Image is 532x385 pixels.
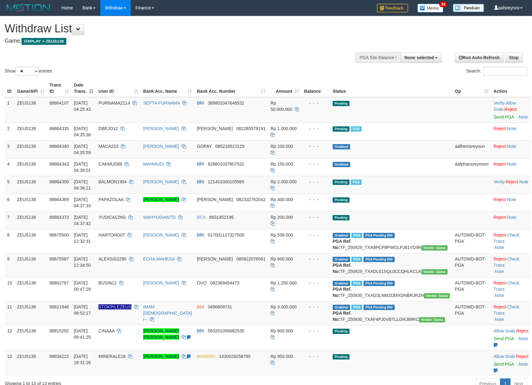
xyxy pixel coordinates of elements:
[351,180,362,185] span: Marked by aaftrukkakada
[197,354,215,359] span: MANDIRI
[494,256,520,268] a: Check Trans
[495,293,504,298] a: Note
[143,304,192,322] a: IMAM [DEMOGRAPHIC_DATA] I--
[363,233,395,238] span: PGA Pending
[270,354,293,359] span: Rp 950.000
[270,162,293,167] span: Rp 150.000
[74,354,91,365] span: [DATE] 18:31:26
[74,304,91,316] span: [DATE] 06:52:27
[519,362,528,367] a: Note
[507,144,516,149] a: Note
[15,123,47,140] td: ZEUS138
[351,126,362,132] span: Marked by aafkaynarin
[491,140,531,158] td: ·
[208,101,244,106] span: Copy 389801047646532 to clipboard
[98,101,130,106] span: PURNAMA2114
[452,79,491,97] th: Op: activate to sort column ascending
[333,197,349,203] span: Pending
[270,304,297,309] span: Rp 3.000.000
[494,115,514,120] a: Send PGA
[50,126,69,131] span: 88864335
[494,215,506,220] a: Reject
[197,280,207,285] span: OVO
[494,126,506,131] a: Reject
[215,144,244,149] span: Copy 085216513129 to clipboard
[304,100,328,106] div: - - -
[47,79,71,97] th: Trans ID: activate to sort column ascending
[74,215,91,226] span: [DATE] 04:37:42
[452,277,491,301] td: AUTOWD-BOT-PGA
[333,180,349,185] span: Pending
[50,256,69,261] span: 88675587
[333,101,349,106] span: Pending
[506,179,518,184] a: Reject
[197,101,204,106] span: BRI
[208,162,244,167] span: Copy 628601037607532 to clipboard
[197,197,233,202] span: [PERSON_NAME]
[143,280,179,285] a: [PERSON_NAME]
[494,256,506,261] a: Reject
[5,277,15,301] td: 10
[516,354,529,359] a: Reject
[494,101,516,112] span: ·
[483,67,527,76] input: Search:
[363,305,395,310] span: PGA Pending
[197,126,233,131] span: [PERSON_NAME]
[452,301,491,325] td: AUTOWD-BOT-PGA
[495,317,504,322] a: Note
[197,232,204,237] span: BRI
[71,79,96,97] th: Date Trans.: activate to sort column descending
[74,197,91,208] span: [DATE] 04:37:33
[50,280,69,285] span: 88802767
[208,232,244,237] span: Copy 017001117327500 to clipboard
[452,229,491,253] td: AUTOWD-BOT-PGA
[439,2,448,7] span: 34
[50,162,69,167] span: 88864343
[302,79,330,97] th: Balance
[333,263,351,274] b: PGA Ref. No:
[333,144,350,149] span: Grabbed
[333,287,351,298] b: PGA Ref. No:
[330,253,452,277] td: TF_250929_TXADL01SQL0CCQHLKCLK
[304,328,328,334] div: - - -
[98,354,126,359] span: MINERALE16
[210,280,239,285] span: Copy 082369454473 to clipboard
[270,215,293,220] span: Rp 200.000
[50,215,69,220] span: 88864373
[304,232,328,238] div: - - -
[197,144,211,149] span: GOPAY
[494,280,506,285] a: Reject
[494,144,506,149] a: Reject
[333,126,349,132] span: Pending
[491,277,531,301] td: · ·
[50,232,69,237] span: 88675500
[491,253,531,277] td: · ·
[15,140,47,158] td: ZEUS138
[491,158,531,176] td: ·
[15,79,47,97] th: Game/API: activate to sort column ascending
[74,162,91,173] span: [DATE] 04:36:01
[143,162,164,167] a: MAHMUDI
[491,176,531,194] td: · ·
[304,196,328,203] div: - - -
[516,328,529,333] a: Reject
[15,211,47,229] td: ZEUS138
[197,328,204,333] span: BRI
[209,215,234,220] span: Copy 8831452196 to clipboard
[5,253,15,277] td: 9
[491,123,531,140] td: ·
[5,350,15,376] td: 13
[50,197,69,202] span: 88864369
[304,256,328,262] div: - - -
[74,126,91,137] span: [DATE] 04:35:38
[143,232,179,237] a: [PERSON_NAME]
[98,232,125,237] span: HARTONO07
[507,215,516,220] a: Note
[270,101,292,112] span: Rp 50.000.000
[197,215,206,220] span: BCA
[15,253,47,277] td: ZEUS138
[494,354,515,359] a: Allow Grab
[304,179,328,185] div: - - -
[494,101,516,112] a: Allow Grab
[15,325,47,350] td: ZEUS138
